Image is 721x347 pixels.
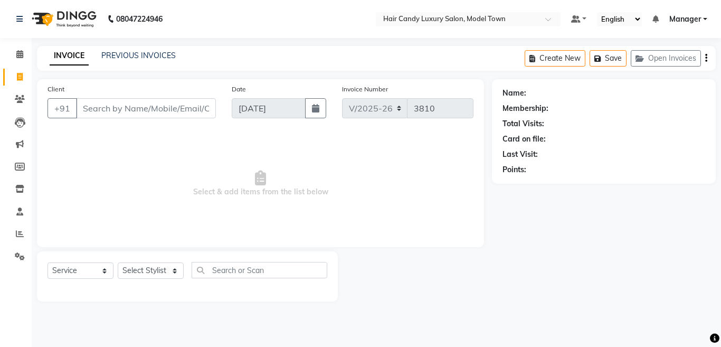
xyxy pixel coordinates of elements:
div: Points: [502,164,526,175]
input: Search or Scan [192,262,327,278]
label: Client [48,85,64,94]
div: Last Visit: [502,149,538,160]
button: +91 [48,98,77,118]
button: Create New [525,50,585,67]
img: logo [27,4,99,34]
label: Invoice Number [342,85,388,94]
div: Card on file: [502,134,546,145]
input: Search by Name/Mobile/Email/Code [76,98,216,118]
label: Date [232,85,246,94]
b: 08047224946 [116,4,163,34]
div: Total Visits: [502,118,544,129]
div: Name: [502,88,526,99]
span: Manager [669,14,701,25]
span: Select & add items from the list below [48,131,473,237]
button: Open Invoices [631,50,701,67]
a: INVOICE [50,46,89,65]
button: Save [590,50,627,67]
a: PREVIOUS INVOICES [101,51,176,60]
div: Membership: [502,103,548,114]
